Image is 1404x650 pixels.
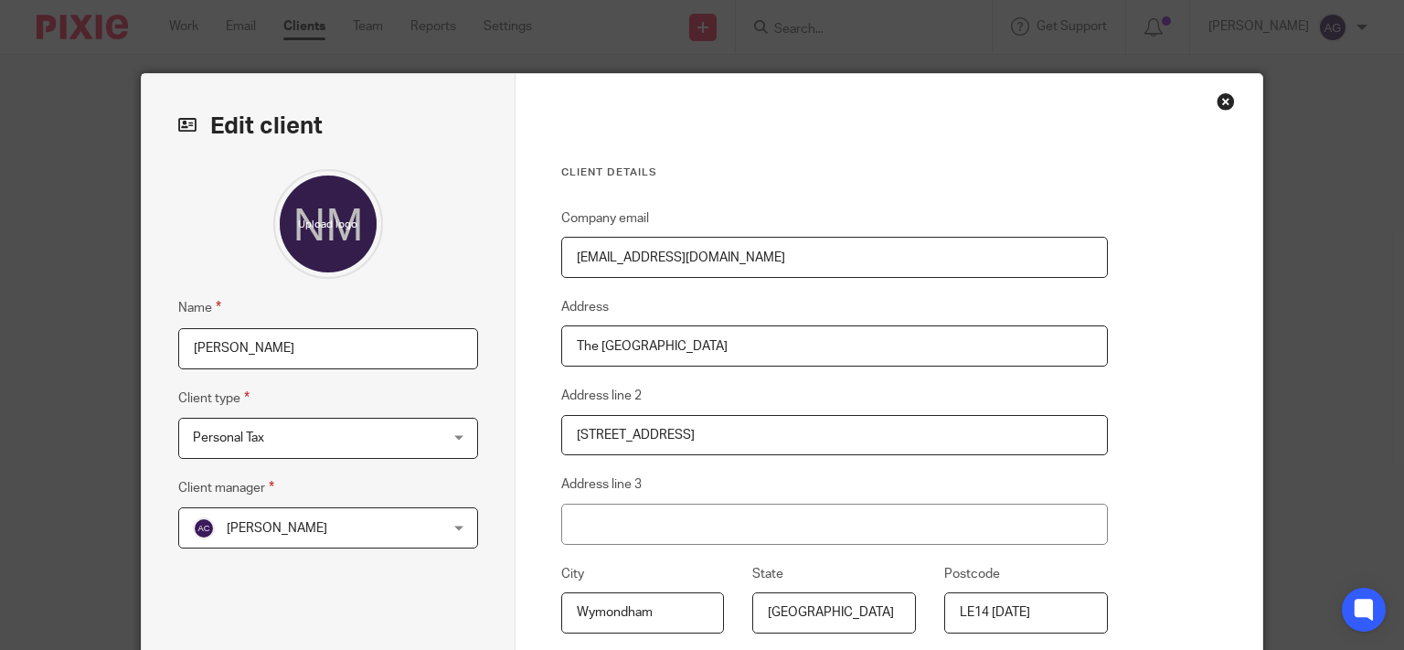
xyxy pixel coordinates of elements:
[561,298,609,316] label: Address
[561,209,649,228] label: Company email
[227,522,327,535] span: [PERSON_NAME]
[193,517,215,539] img: svg%3E
[561,165,1108,180] h3: Client details
[178,477,274,498] label: Client manager
[561,565,584,583] label: City
[561,475,642,494] label: Address line 3
[752,565,783,583] label: State
[193,432,264,444] span: Personal Tax
[178,388,250,409] label: Client type
[561,387,642,405] label: Address line 2
[178,111,478,142] h2: Edit client
[178,297,221,318] label: Name
[1217,92,1235,111] div: Close this dialog window
[944,565,1000,583] label: Postcode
